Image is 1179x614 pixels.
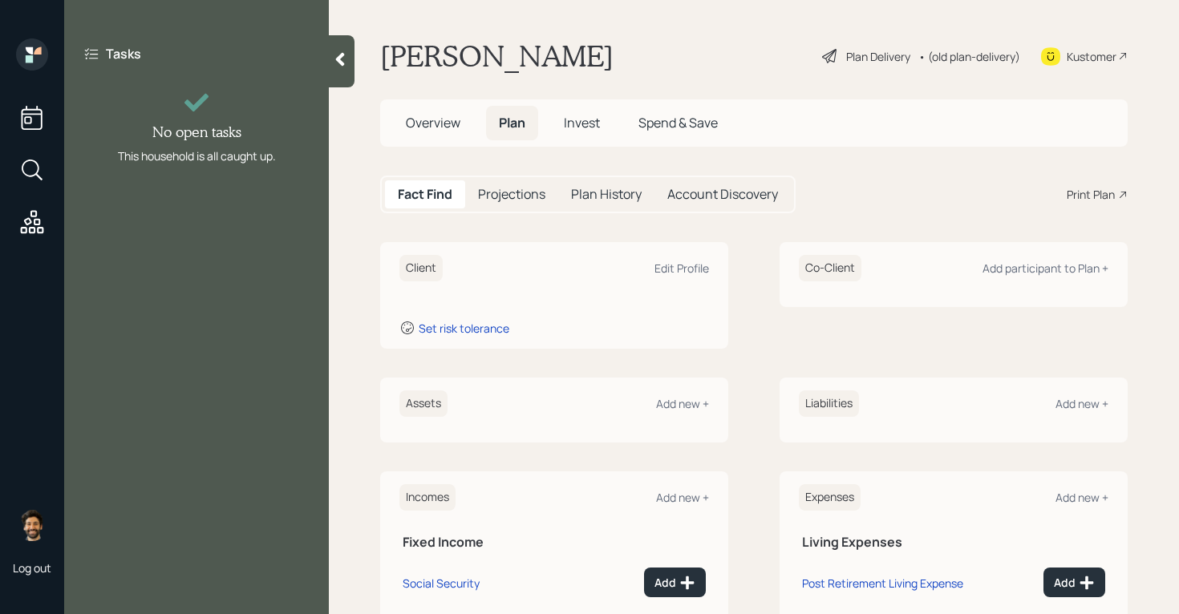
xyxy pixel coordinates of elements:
div: Add participant to Plan + [982,261,1108,276]
h5: Fact Find [398,187,452,202]
div: • (old plan-delivery) [918,48,1020,65]
span: Overview [406,114,460,131]
h6: Liabilities [799,390,859,417]
h5: Plan History [571,187,642,202]
div: Plan Delivery [846,48,910,65]
span: Plan [499,114,525,131]
div: Set risk tolerance [419,321,509,336]
div: Post Retirement Living Expense [802,576,963,591]
span: Spend & Save [638,114,718,131]
div: Add new + [1055,396,1108,411]
h5: Projections [478,187,545,202]
div: This household is all caught up. [118,147,276,164]
span: Invest [564,114,600,131]
div: Print Plan [1067,186,1115,203]
div: Social Security [403,576,480,591]
h6: Expenses [799,484,861,511]
img: eric-schwartz-headshot.png [16,509,48,541]
h4: No open tasks [152,123,241,141]
div: Add new + [1055,490,1108,505]
button: Add [644,568,706,597]
h5: Fixed Income [403,535,706,550]
h6: Co-Client [799,255,861,281]
h5: Account Discovery [667,187,778,202]
h6: Client [399,255,443,281]
div: Edit Profile [654,261,709,276]
h5: Living Expenses [802,535,1105,550]
label: Tasks [106,45,141,63]
h1: [PERSON_NAME] [380,38,614,74]
h6: Assets [399,390,448,417]
div: Add new + [656,396,709,411]
div: Add [654,575,695,591]
div: Add new + [656,490,709,505]
div: Add [1054,575,1095,591]
button: Add [1043,568,1105,597]
h6: Incomes [399,484,456,511]
div: Kustomer [1067,48,1116,65]
div: Log out [13,560,51,576]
